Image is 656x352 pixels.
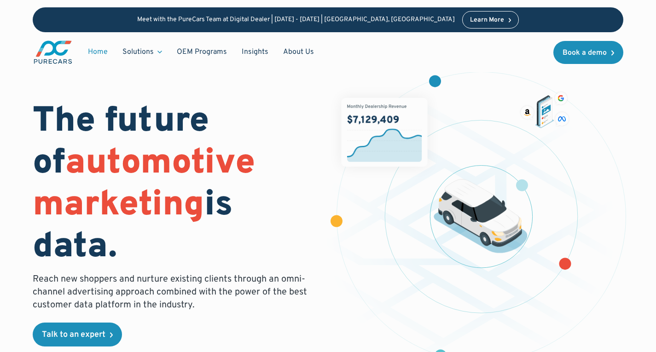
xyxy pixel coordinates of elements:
p: Reach new shoppers and nurture existing clients through an omni-channel advertising approach comb... [33,273,313,312]
a: Learn More [462,11,519,29]
a: Insights [234,43,276,61]
a: main [33,40,73,65]
img: ads on social media and advertising partners [519,90,570,128]
div: Solutions [115,43,169,61]
img: chart showing monthly dealership revenue of $7m [341,98,427,167]
img: purecars logo [33,40,73,65]
a: About Us [276,43,321,61]
a: Home [81,43,115,61]
div: Book a demo [563,49,607,57]
img: illustration of a vehicle [434,179,528,253]
a: OEM Programs [169,43,234,61]
h1: The future of is data. [33,101,317,269]
span: automotive marketing [33,142,255,228]
a: Talk to an expert [33,323,122,346]
a: Book a demo [553,41,623,64]
div: Talk to an expert [42,331,105,339]
p: Meet with the PureCars Team at Digital Dealer | [DATE] - [DATE] | [GEOGRAPHIC_DATA], [GEOGRAPHIC_... [137,16,455,24]
div: Solutions [122,47,154,57]
div: Learn More [470,17,504,23]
